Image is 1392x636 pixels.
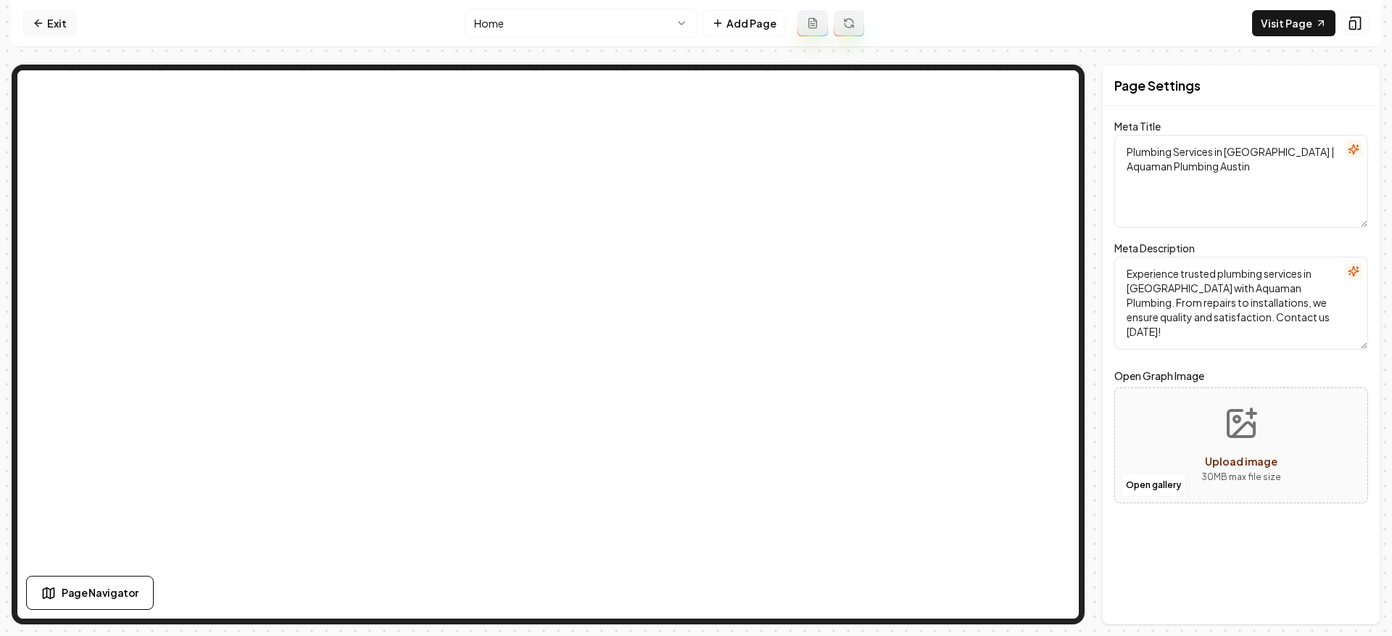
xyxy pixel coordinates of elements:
span: Page Navigator [62,585,138,600]
label: Meta Description [1114,241,1195,255]
button: Page Navigator [26,576,154,610]
a: Visit Page [1252,10,1335,36]
button: Upload image [1190,395,1293,496]
p: 30 MB max file size [1201,470,1281,484]
a: Exit [23,10,76,36]
button: Add Page [703,10,786,36]
button: Open gallery [1121,474,1186,497]
button: Regenerate page [834,10,864,36]
label: Meta Title [1114,120,1161,133]
h2: Page Settings [1114,75,1201,96]
button: Add admin page prompt [797,10,828,36]
label: Open Graph Image [1114,367,1368,384]
span: Upload image [1205,455,1277,468]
